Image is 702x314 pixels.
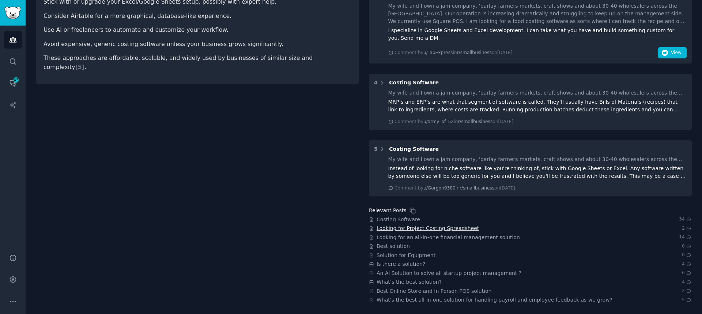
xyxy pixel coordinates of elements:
[389,146,439,152] span: Costing Software
[682,225,692,232] span: 2
[374,145,378,153] div: 5
[75,64,84,70] span: [ 5 ]
[388,98,687,114] div: MRP’s and ERP’s are what that segment of software is called. They’ll usually have Bills of Materi...
[377,287,492,295] a: Best Online Store and In Person POS solution
[682,288,692,294] span: 2
[423,185,456,191] span: u/Gorgon9380
[671,50,682,56] span: View
[682,297,692,303] span: 5
[460,185,494,191] span: r/smallbusiness
[377,260,425,268] a: Is there a solution?
[458,119,492,124] span: r/smallbusiness
[377,234,520,241] a: Looking for an all-in-one financial management solution
[388,165,687,180] div: Instead of looking for niche software like you're thinking of, stick with Google Sheets or Excel....
[44,12,351,21] li: Consider Airtable for a more graphical, database-like experience.
[377,225,479,232] a: Looking for Project Costing Spreadsheet
[395,119,513,125] div: Comment by in on [DATE]
[423,119,454,124] span: u/army_of_52
[389,80,439,85] span: Costing Software
[423,50,453,55] span: u/TapExpress
[658,47,687,59] button: View
[369,207,406,214] div: Relevant Posts
[44,54,351,72] p: These approaches are affordable, scalable, and widely used by businesses of similar size and comp...
[682,252,692,259] span: 0
[395,50,512,56] div: Comment by in on [DATE]
[682,270,692,276] span: 6
[377,278,442,286] a: What’s the best solution?
[682,243,692,250] span: 0
[4,74,22,92] a: 47
[388,27,687,42] div: I specialize in Google Sheets and Excel development. I can take what you have and build something...
[44,40,351,49] li: Avoid expensive, generic costing software unless your business grows significantly.
[388,156,687,163] div: My wife and I own a jam company, ‘parlay farmers markets, craft shows and about 30-40 wholesalers...
[377,252,435,259] a: Solution for Equipment
[658,51,687,57] a: View
[13,77,19,83] span: 47
[388,2,687,25] div: My wife and I own a jam company, ‘parlay farmers markets, craft shows and about 30-40 wholesalers...
[374,79,378,87] div: 4
[377,269,521,277] a: An Ai Solution to solve all startup project management ?
[388,89,687,97] div: My wife and I own a jam company, ‘parlay farmers markets, craft shows and about 30-40 wholesalers...
[4,7,21,19] img: GummySearch logo
[44,26,351,35] li: Use AI or freelancers to automate and customize your workflow.
[377,296,612,304] a: What's the best all-in-one solution for handling payroll and employee feedback as we grow?
[395,185,515,192] div: Comment by in on [DATE]
[457,50,492,55] span: r/smallbusiness
[679,216,692,223] span: 34
[679,234,692,241] span: 14
[682,261,692,268] span: 4
[377,242,410,250] a: Best solution
[377,216,420,223] a: Costing Software
[682,279,692,286] span: 4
